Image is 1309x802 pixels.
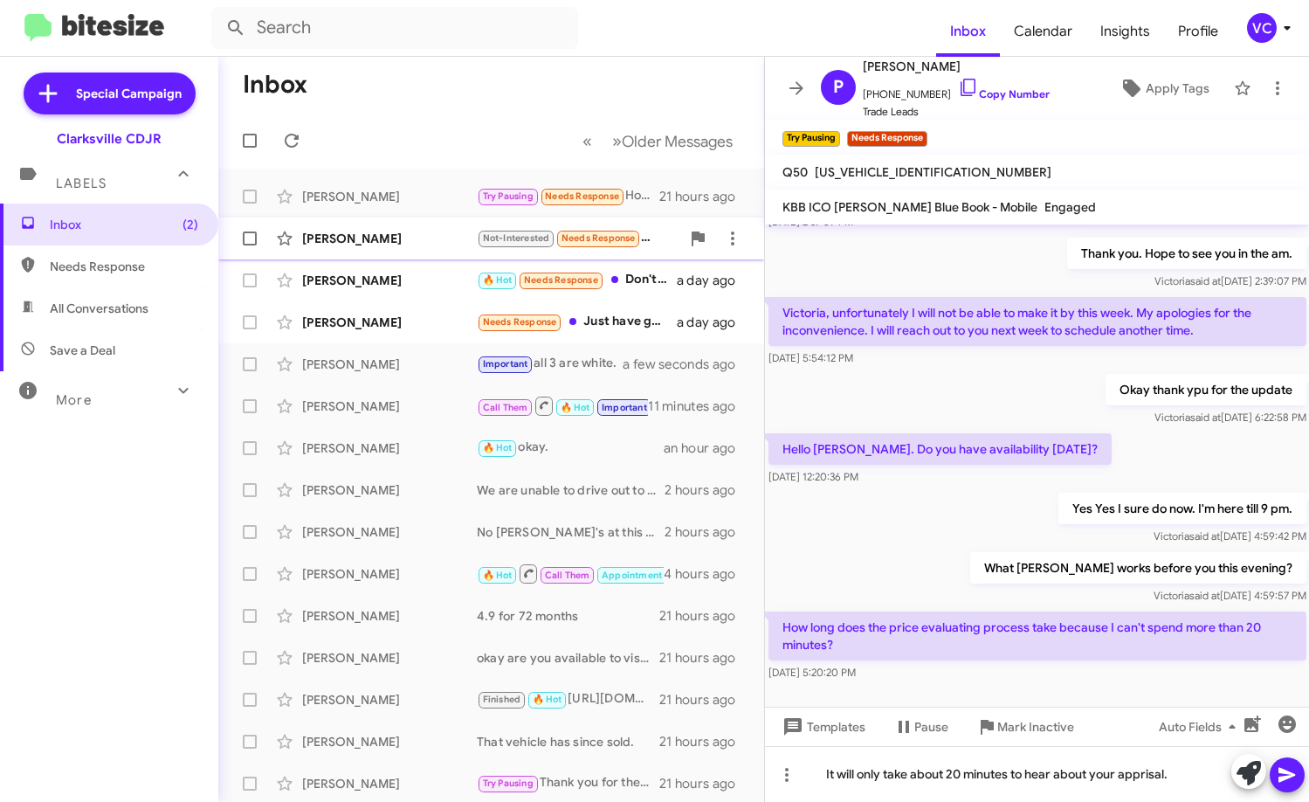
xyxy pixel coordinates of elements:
[648,398,749,415] div: 11 minutes ago
[483,274,513,286] span: 🔥 Hot
[477,689,659,709] div: [URL][DOMAIN_NAME]
[962,711,1088,743] button: Mark Inactive
[765,711,879,743] button: Templates
[477,312,677,332] div: Just have get rid of the 2024 4dr wrangler 4xe to get the new one
[302,356,477,373] div: [PERSON_NAME]
[1000,6,1086,57] a: Calendar
[477,395,648,417] div: okay I have my sales manager working this deal.
[1189,411,1220,424] span: said at
[50,300,148,317] span: All Conversations
[665,481,749,499] div: 2 hours ago
[573,123,743,159] nav: Page navigation example
[483,442,513,453] span: 🔥 Hot
[782,131,840,147] small: Try Pausing
[622,132,733,151] span: Older Messages
[477,523,665,541] div: No [PERSON_NAME]'s at this time.
[302,523,477,541] div: [PERSON_NAME]
[602,570,679,581] span: Appointment Set
[302,398,477,415] div: [PERSON_NAME]
[997,711,1074,743] span: Mark Inactive
[779,711,865,743] span: Templates
[302,565,477,583] div: [PERSON_NAME]
[768,297,1306,346] p: Victoria, unfortunately I will not be able to make it by this week. My apologies for the inconven...
[545,190,619,202] span: Needs Response
[1247,13,1277,43] div: VC
[302,649,477,667] div: [PERSON_NAME]
[768,351,853,364] span: [DATE] 5:54:12 PM
[302,481,477,499] div: [PERSON_NAME]
[1153,529,1306,543] span: Victoria [DATE] 4:59:42 PM
[659,188,750,205] div: 21 hours ago
[664,439,749,457] div: an hour ago
[302,775,477,792] div: [PERSON_NAME]
[572,123,603,159] button: Previous
[483,570,513,581] span: 🔥 Hot
[302,691,477,709] div: [PERSON_NAME]
[665,523,749,541] div: 2 hours ago
[302,188,477,205] div: [PERSON_NAME]
[483,778,534,789] span: Try Pausing
[477,773,659,793] div: Thank you for the update.
[1232,13,1290,43] button: VC
[879,711,962,743] button: Pause
[659,775,750,792] div: 21 hours ago
[1044,199,1096,215] span: Engaged
[483,694,521,705] span: Finished
[645,356,750,373] div: a few seconds ago
[477,481,665,499] div: We are unable to drive out to you for an appraisal offer, but we're a short drive from [GEOGRAPHI...
[602,402,647,413] span: Important
[1102,73,1225,104] button: Apply Tags
[76,85,182,102] span: Special Campaign
[183,216,198,233] span: (2)
[833,73,844,101] span: P
[1154,411,1306,424] span: Victoria [DATE] 6:22:58 PM
[243,71,307,99] h1: Inbox
[211,7,578,49] input: Search
[659,649,750,667] div: 21 hours ago
[768,470,858,483] span: [DATE] 12:20:36 PM
[477,607,659,625] div: 4.9 for 72 months
[863,103,1050,121] span: Trade Leads
[1164,6,1232,57] a: Profile
[582,130,592,152] span: «
[782,164,808,180] span: Q50
[302,733,477,750] div: [PERSON_NAME]
[1188,529,1219,543] span: said at
[958,87,1050,100] a: Copy Number
[302,607,477,625] div: [PERSON_NAME]
[659,607,750,625] div: 21 hours ago
[677,314,750,331] div: a day ago
[302,439,477,457] div: [PERSON_NAME]
[936,6,1000,57] a: Inbox
[602,123,743,159] button: Next
[56,392,92,408] span: More
[545,570,590,581] span: Call Them
[561,402,590,413] span: 🔥 Hot
[56,176,107,191] span: Labels
[768,433,1112,465] p: Hello [PERSON_NAME]. Do you have availability [DATE]?
[302,272,477,289] div: [PERSON_NAME]
[612,130,622,152] span: »
[524,274,598,286] span: Needs Response
[1153,589,1306,602] span: Victoria [DATE] 4:59:57 PM
[1058,493,1306,524] p: Yes Yes I sure do now. I'm here till 9 pm.
[302,230,477,247] div: [PERSON_NAME]
[677,272,750,289] div: a day ago
[847,131,927,147] small: Needs Response
[477,186,659,206] div: How long does the price evaluating process take because I can't spend more than 20 minutes?
[1154,274,1306,287] span: Victoria [DATE] 2:39:07 PM
[1145,711,1257,743] button: Auto Fields
[302,314,477,331] div: [PERSON_NAME]
[1189,274,1220,287] span: said at
[57,130,162,148] div: Clarksville CDJR
[863,56,1050,77] span: [PERSON_NAME]
[1066,238,1306,269] p: Thank you. Hope to see you in the am.
[815,164,1051,180] span: [US_VEHICLE_IDENTIFICATION_NUMBER]
[659,691,750,709] div: 21 hours ago
[50,258,198,275] span: Needs Response
[768,612,1306,660] p: How long does the price evaluating process take because I can't spend more than 20 minutes?
[50,342,115,359] span: Save a Deal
